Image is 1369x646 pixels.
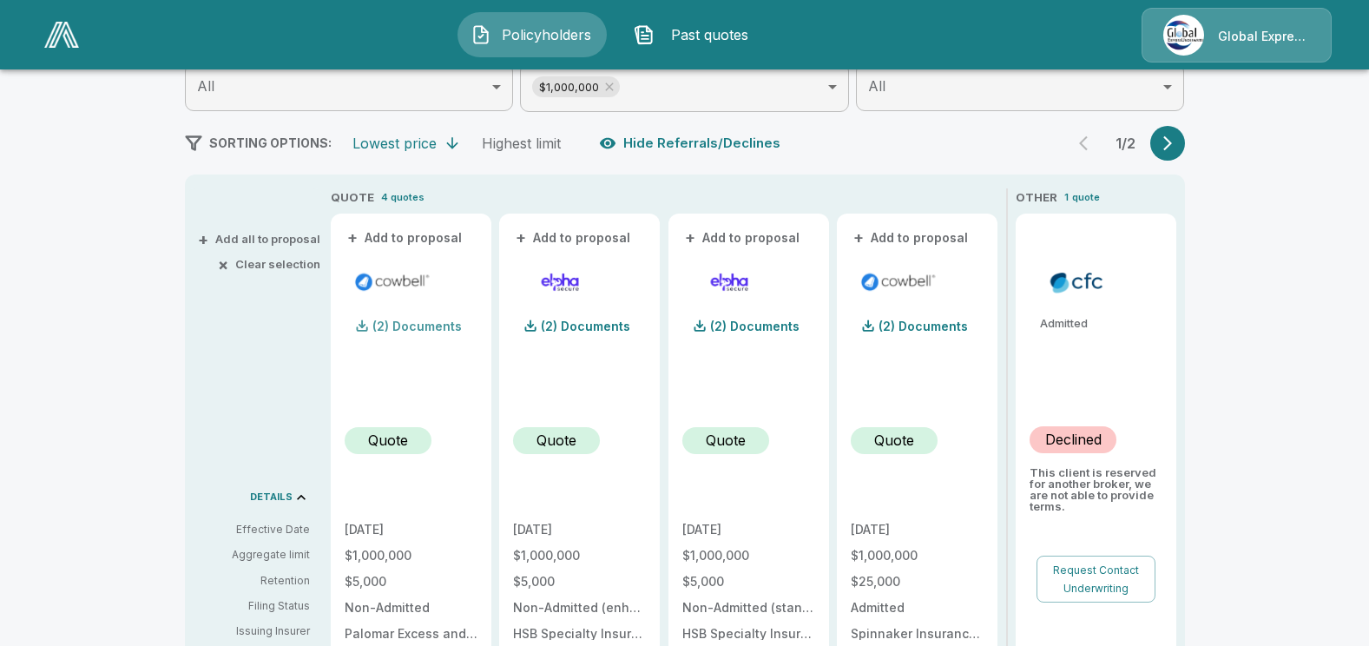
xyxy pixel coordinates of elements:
button: +Add to proposal [682,228,804,247]
p: [DATE] [513,524,646,536]
p: Aggregate limit [199,547,310,563]
p: HSB Specialty Insurance Company: rated "A++" by A.M. Best (20%), AXIS Surplus Insurance Company: ... [682,628,815,640]
p: Admitted [1040,318,1162,329]
span: Past quotes [661,24,757,45]
p: (2) Documents [879,320,968,333]
img: Past quotes Icon [634,24,655,45]
button: +Add to proposal [345,228,466,247]
p: Declined [1045,429,1102,450]
div: Lowest price [352,135,437,152]
p: 4 quotes [381,190,425,205]
span: + [516,232,526,244]
p: $5,000 [345,576,477,588]
button: Past quotes IconPast quotes [621,12,770,57]
button: ×Clear selection [221,259,320,270]
p: QUOTE [331,189,374,207]
span: All [868,77,885,95]
p: This client is reserved for another broker, we are not able to provide terms. [1030,467,1162,512]
span: + [198,234,208,245]
span: × [218,259,228,270]
p: DETAILS [250,492,293,502]
p: $25,000 [851,576,984,588]
p: $1,000,000 [513,550,646,562]
p: Effective Date [199,522,310,537]
img: cowbellp250 [352,269,432,295]
button: Hide Referrals/Declines [596,127,787,160]
span: + [853,232,864,244]
p: $1,000,000 [682,550,815,562]
p: (2) Documents [541,320,630,333]
p: $5,000 [682,576,815,588]
img: Policyholders Icon [471,24,491,45]
p: quote [1072,190,1100,205]
p: Quote [536,430,576,451]
p: Quote [706,430,746,451]
img: elphacyberenhanced [520,269,601,295]
p: 1 [1064,190,1069,205]
p: (2) Documents [372,320,462,333]
span: + [685,232,695,244]
span: All [197,77,214,95]
p: HSB Specialty Insurance Company: rated "A++" by A.M. Best (20%), AXIS Surplus Insurance Company: ... [513,628,646,640]
button: Policyholders IconPolicyholders [457,12,607,57]
p: OTHER [1016,189,1057,207]
p: $1,000,000 [345,550,477,562]
p: $5,000 [513,576,646,588]
img: cowbellp100 [858,269,938,295]
p: Admitted [851,602,984,614]
button: +Add to proposal [851,228,972,247]
p: Non-Admitted [345,602,477,614]
p: (2) Documents [710,320,800,333]
img: cfccyberadmitted [1037,269,1117,295]
p: [DATE] [345,524,477,536]
img: elphacyberstandard [689,269,770,295]
span: SORTING OPTIONS: [209,135,332,150]
span: + [347,232,358,244]
div: $1,000,000 [532,76,620,97]
p: 1 / 2 [1109,136,1143,150]
div: Highest limit [482,135,561,152]
p: Quote [874,430,914,451]
p: Issuing Insurer [199,623,310,639]
p: Non-Admitted (standard) [682,602,815,614]
p: [DATE] [851,524,984,536]
span: Policyholders [498,24,594,45]
p: [DATE] [682,524,815,536]
span: $1,000,000 [532,77,606,97]
p: Non-Admitted (enhanced) [513,602,646,614]
p: Quote [368,430,408,451]
button: +Add to proposal [513,228,635,247]
button: +Add all to proposal [201,234,320,245]
p: Filing Status [199,598,310,614]
img: AA Logo [44,22,79,48]
p: $1,000,000 [851,550,984,562]
p: Spinnaker Insurance Company NAIC #24376, AM Best "A-" (Excellent) Rated. [851,628,984,640]
p: Retention [199,573,310,589]
button: Request Contact Underwriting [1037,556,1155,603]
p: Palomar Excess and Surplus Insurance Company NAIC# 16754 (A.M. Best A (Excellent), X Rated) [345,628,477,640]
